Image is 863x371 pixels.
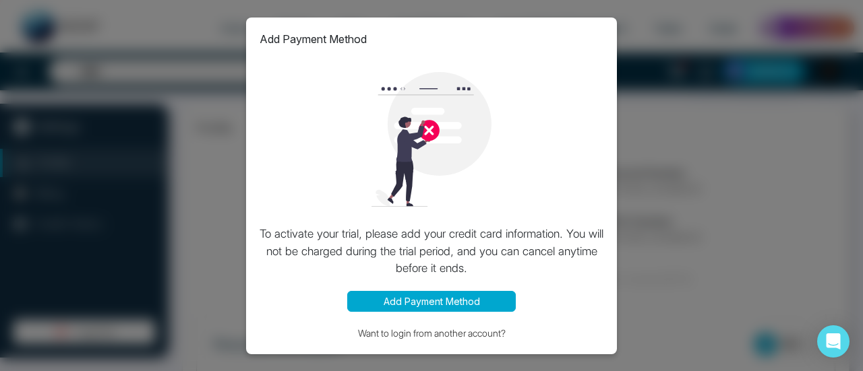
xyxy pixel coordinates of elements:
p: To activate your trial, please add your credit card information. You will not be charged during t... [260,226,603,277]
p: Add Payment Method [260,31,367,47]
button: Want to login from another account? [260,325,603,341]
button: Add Payment Method [347,291,516,312]
img: loading [364,72,499,207]
div: Open Intercom Messenger [817,325,850,358]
